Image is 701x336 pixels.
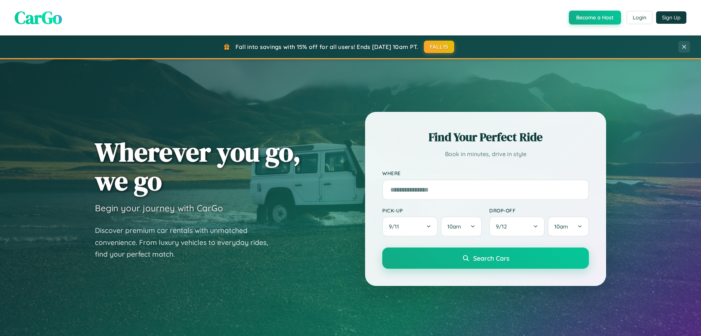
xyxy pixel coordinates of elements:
[548,216,589,237] button: 10am
[489,207,589,214] label: Drop-off
[382,149,589,159] p: Book in minutes, drive in style
[447,223,461,230] span: 10am
[496,223,510,230] span: 9 / 12
[235,43,418,50] span: Fall into savings with 15% off for all users! Ends [DATE] 10am PT.
[95,137,301,195] h1: Wherever you go, we go
[389,223,403,230] span: 9 / 11
[554,223,568,230] span: 10am
[656,11,686,24] button: Sign Up
[382,216,438,237] button: 9/11
[382,207,482,214] label: Pick-up
[627,11,652,24] button: Login
[15,5,62,30] span: CarGo
[569,11,621,24] button: Become a Host
[95,203,223,214] h3: Begin your journey with CarGo
[382,129,589,145] h2: Find Your Perfect Ride
[95,224,277,260] p: Discover premium car rentals with unmatched convenience. From luxury vehicles to everyday rides, ...
[424,41,455,53] button: FALL15
[473,254,509,262] span: Search Cars
[489,216,545,237] button: 9/12
[382,248,589,269] button: Search Cars
[382,170,589,177] label: Where
[441,216,482,237] button: 10am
